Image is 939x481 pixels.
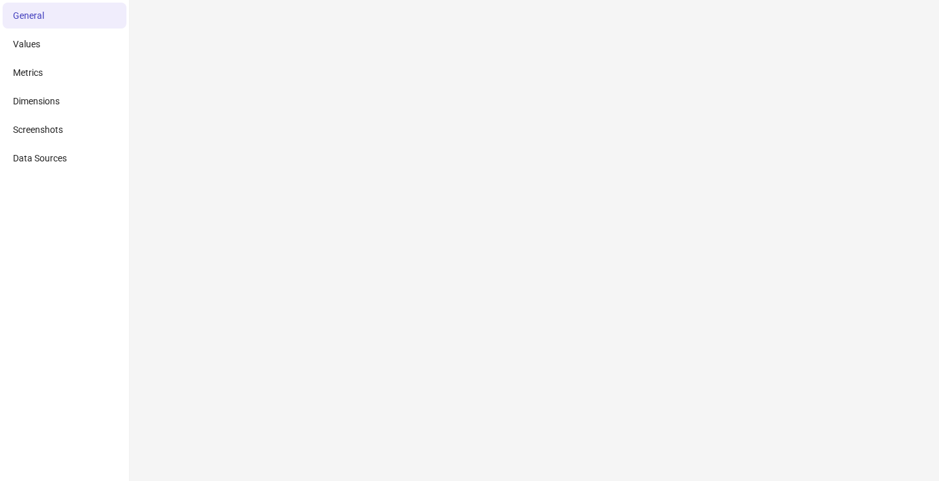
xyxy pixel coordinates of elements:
[13,153,67,163] span: Data Sources
[13,124,63,135] span: Screenshots
[13,96,60,106] span: Dimensions
[13,67,43,78] span: Metrics
[13,39,40,49] span: Values
[13,10,44,21] span: General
